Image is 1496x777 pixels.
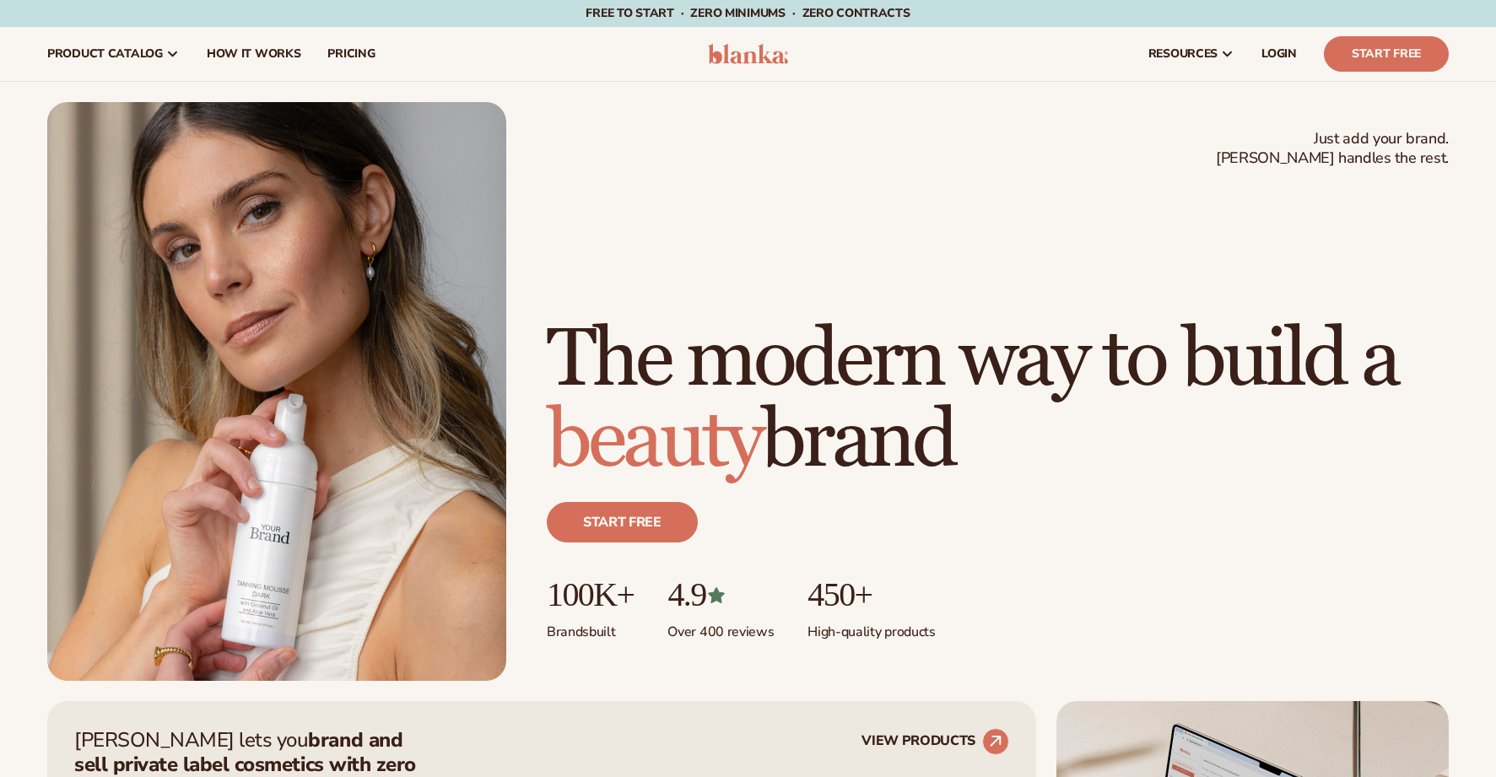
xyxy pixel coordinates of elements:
span: resources [1148,47,1218,61]
h1: The modern way to build a brand [547,320,1449,482]
span: Free to start · ZERO minimums · ZERO contracts [586,5,910,21]
span: beauty [547,391,761,490]
span: How It Works [207,47,301,61]
p: 100K+ [547,576,634,613]
p: 450+ [807,576,935,613]
a: Start Free [1324,36,1449,72]
img: logo [708,44,788,64]
a: pricing [314,27,388,81]
a: product catalog [34,27,193,81]
a: LOGIN [1248,27,1310,81]
p: Brands built [547,613,634,641]
span: product catalog [47,47,163,61]
p: High-quality products [807,613,935,641]
a: resources [1135,27,1248,81]
img: Female holding tanning mousse. [47,102,506,681]
p: 4.9 [667,576,774,613]
p: Over 400 reviews [667,613,774,641]
a: VIEW PRODUCTS [861,728,1009,755]
span: Just add your brand. [PERSON_NAME] handles the rest. [1216,129,1449,169]
a: Start free [547,502,698,542]
a: How It Works [193,27,315,81]
span: pricing [327,47,375,61]
span: LOGIN [1261,47,1297,61]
